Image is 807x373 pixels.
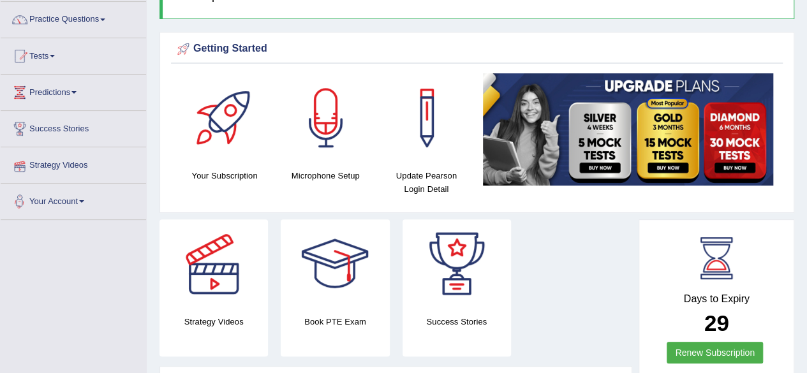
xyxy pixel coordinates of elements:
h4: Book PTE Exam [281,315,389,328]
h4: Days to Expiry [653,293,780,305]
a: Renew Subscription [667,342,763,363]
h4: Your Subscription [181,169,269,182]
a: Predictions [1,75,146,106]
h4: Microphone Setup [281,169,369,182]
a: Success Stories [1,111,146,143]
h4: Strategy Videos [159,315,268,328]
a: Practice Questions [1,2,146,34]
h4: Update Pearson Login Detail [382,169,470,196]
b: 29 [704,311,729,335]
a: Your Account [1,184,146,216]
a: Tests [1,38,146,70]
img: small5.jpg [483,73,773,186]
h4: Success Stories [403,315,511,328]
a: Strategy Videos [1,147,146,179]
div: Getting Started [174,40,780,59]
